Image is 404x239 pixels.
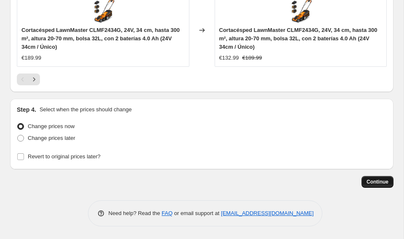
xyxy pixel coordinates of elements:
[28,135,75,141] span: Change prices later
[28,153,101,160] span: Revert to original prices later?
[173,210,221,216] span: or email support at
[40,105,132,114] p: Select when the prices should change
[17,105,36,114] h2: Step 4.
[221,210,314,216] a: [EMAIL_ADDRESS][DOMAIN_NAME]
[367,179,388,185] span: Continue
[28,123,74,129] span: Change prices now
[219,27,377,50] span: Cortacésped LawnMaster CLMF2434G, 24V, 34 cm, hasta 300 m², altura 20-70 mm, bolsa 32L, con 2 bat...
[21,27,180,50] span: Cortacésped LawnMaster CLMF2434G, 24V, 34 cm, hasta 300 m², altura 20-70 mm, bolsa 32L, con 2 bat...
[17,74,40,85] nav: Pagination
[219,54,239,62] div: €132.99
[361,176,393,188] button: Continue
[21,54,41,62] div: €189.99
[162,210,173,216] a: FAQ
[242,54,262,62] strike: €189.99
[28,74,40,85] button: Next
[109,210,162,216] span: Need help? Read the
